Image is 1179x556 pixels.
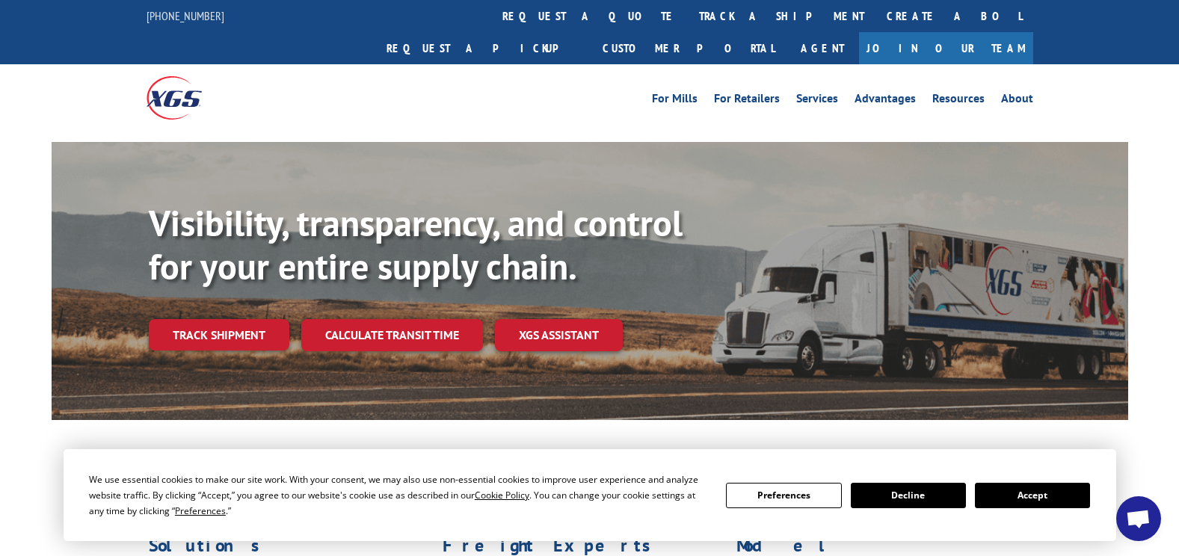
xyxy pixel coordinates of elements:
b: Visibility, transparency, and control for your entire supply chain. [149,200,683,289]
a: XGS ASSISTANT [495,319,623,351]
button: Decline [851,483,966,508]
button: Preferences [726,483,841,508]
div: Open chat [1116,496,1161,541]
a: Customer Portal [591,32,786,64]
a: Agent [786,32,859,64]
a: Resources [932,93,985,109]
a: Join Our Team [859,32,1033,64]
a: Advantages [855,93,916,109]
div: We use essential cookies to make our site work. With your consent, we may also use non-essential ... [89,472,708,519]
a: Calculate transit time [301,319,483,351]
span: Cookie Policy [475,489,529,501]
a: [PHONE_NUMBER] [147,8,224,23]
a: About [1001,93,1033,109]
span: Preferences [175,504,226,517]
a: Services [796,93,838,109]
a: Track shipment [149,319,289,350]
button: Accept [975,483,1090,508]
a: For Mills [652,93,698,109]
a: For Retailers [714,93,780,109]
div: Cookie Consent Prompt [64,449,1116,541]
a: Request a pickup [375,32,591,64]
